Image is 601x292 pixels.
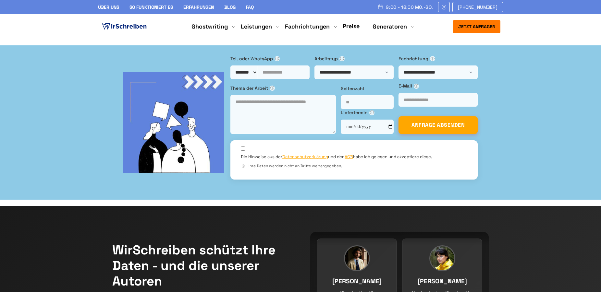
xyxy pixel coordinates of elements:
a: Ghostwriting [191,23,228,30]
span: ⓘ [414,84,419,89]
a: Datenschutzerklärung [282,154,328,159]
a: Über uns [98,4,119,10]
span: ⓘ [430,56,435,61]
button: ANFRAGE ABSENDEN [399,116,478,134]
label: Die Hinweise aus der und den habe ich gelesen und akzeptiere diese. [241,154,432,160]
img: logo ghostwriter-österreich [101,22,148,31]
span: ⓘ [275,56,280,61]
label: Seitenzahl [341,85,394,92]
label: Arbeitstyp [314,55,394,62]
span: 9:00 - 18:00 Mo.-So. [386,5,433,10]
span: ⓘ [270,86,275,91]
button: Jetzt anfragen [453,20,500,33]
a: Generatoren [373,23,407,30]
h3: [PERSON_NAME] [324,233,390,243]
label: E-Mail [399,82,478,89]
span: [PHONE_NUMBER] [458,5,497,10]
h3: Dr.-Ing. [PERSON_NAME] [409,233,475,252]
label: Liefertermin [341,109,394,116]
label: Tel. oder WhatsApp [230,55,310,62]
a: FAQ [246,4,254,10]
a: Erfahrungen [183,4,214,10]
span: ⓘ [241,164,246,169]
img: Schedule [377,4,383,9]
div: Ihre Daten werden nicht an Dritte weitergegeben. [241,163,467,169]
img: bg [123,72,224,173]
img: Email [441,5,447,10]
a: Blog [224,4,236,10]
span: ⓘ [369,110,374,115]
a: [PHONE_NUMBER] [452,2,503,12]
a: AGB [345,154,353,159]
h2: WirSchreiben schützt Ihre Daten - und die unserer Autoren [112,242,291,289]
a: Leistungen [241,23,272,30]
label: Thema der Arbeit [230,85,336,92]
a: Preise [343,22,360,30]
a: So funktioniert es [129,4,173,10]
a: Fachrichtungen [285,23,330,30]
label: Fachrichtung [399,55,478,62]
span: ⓘ [339,56,345,61]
